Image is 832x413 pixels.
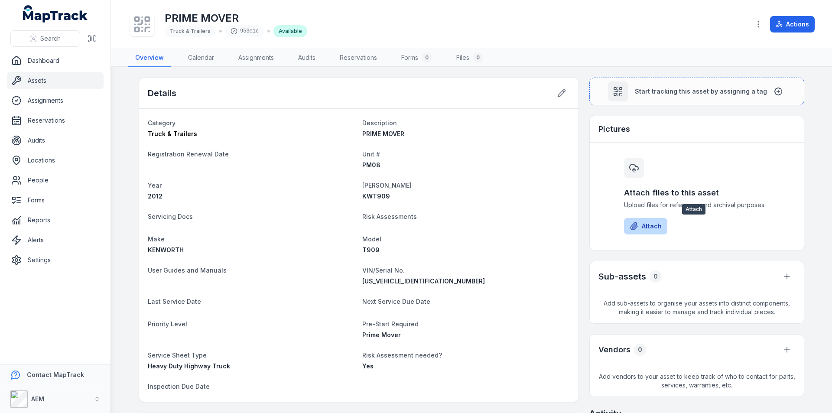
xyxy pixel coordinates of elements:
strong: Contact MapTrack [27,371,84,378]
span: User Guides and Manuals [148,267,227,274]
div: 0 [650,270,662,283]
a: Assets [7,72,104,89]
a: Calendar [181,49,221,67]
span: Add sub-assets to organise your assets into distinct components, making it easier to manage and t... [590,292,804,323]
span: Search [40,34,61,43]
a: MapTrack [23,5,88,23]
h1: PRIME MOVER [165,11,307,25]
span: PM08 [362,161,380,169]
span: [US_VEHICLE_IDENTIFICATION_NUMBER] [362,277,485,285]
a: Overview [128,49,171,67]
h3: Pictures [598,123,630,135]
span: Year [148,182,162,189]
span: Inspection Due Date [148,383,210,390]
h2: Details [148,87,176,99]
div: 0 [422,52,432,63]
span: KENWORTH [148,246,184,254]
button: Actions [770,16,815,33]
span: Description [362,119,397,127]
a: Files0 [449,49,490,67]
span: Upload files for reference and archival purposes. [624,201,770,209]
span: Service Sheet Type [148,351,207,359]
button: Search [10,30,80,47]
a: Assignments [231,49,281,67]
span: Priority Level [148,320,187,328]
span: Prime Mover [362,331,401,338]
span: Last Service Date [148,298,201,305]
a: Locations [7,152,104,169]
a: Dashboard [7,52,104,69]
span: Heavy Duty Highway Truck [148,362,230,370]
a: Reservations [7,112,104,129]
span: Truck & Trailers [148,130,197,137]
a: People [7,172,104,189]
a: Assignments [7,92,104,109]
div: Available [273,25,307,37]
span: Yes [362,362,374,370]
a: Forms0 [394,49,439,67]
span: Model [362,235,381,243]
span: Risk Assessments [362,213,417,220]
span: Attach [682,204,705,215]
strong: AEM [31,395,44,403]
h3: Vendors [598,344,630,356]
a: Reports [7,211,104,229]
span: Pre-Start Required [362,320,419,328]
div: 953e1c [225,25,264,37]
span: Truck & Trailers [170,28,211,34]
a: Settings [7,251,104,269]
div: 0 [473,52,483,63]
button: Start tracking this asset by assigning a tag [589,78,804,105]
span: Category [148,119,175,127]
span: Start tracking this asset by assigning a tag [635,87,767,96]
button: Attach [624,218,667,234]
span: Risk Assessment needed? [362,351,442,359]
a: Forms [7,192,104,209]
a: Alerts [7,231,104,249]
h2: Sub-assets [598,270,646,283]
span: Unit # [362,150,380,158]
span: 2012 [148,192,162,200]
span: PRIME MOVER [362,130,404,137]
a: Audits [291,49,322,67]
div: 0 [634,344,646,356]
h3: Attach files to this asset [624,187,770,199]
span: KWT909 [362,192,390,200]
span: Make [148,235,165,243]
span: Registration Renewal Date [148,150,229,158]
span: Servicing Docs [148,213,193,220]
span: VIN/Serial No. [362,267,405,274]
span: Add vendors to your asset to keep track of who to contact for parts, services, warranties, etc. [590,365,804,397]
a: Audits [7,132,104,149]
span: Next Service Due Date [362,298,430,305]
span: T909 [362,246,380,254]
span: [PERSON_NAME] [362,182,412,189]
a: Reservations [333,49,384,67]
